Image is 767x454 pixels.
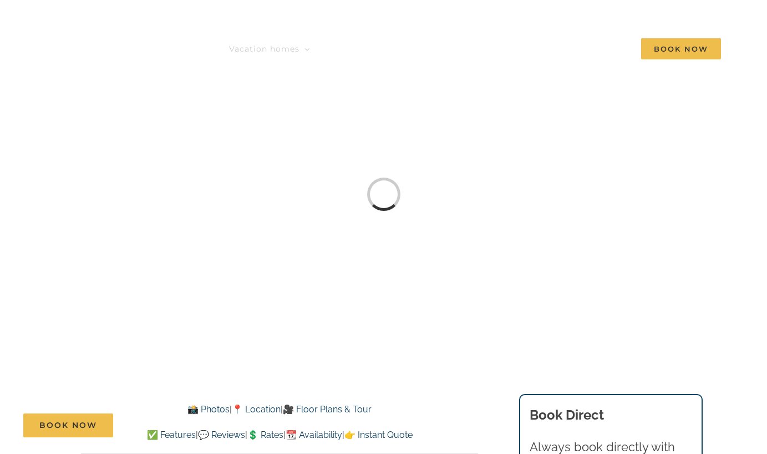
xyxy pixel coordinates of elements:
a: 📍 Location [232,404,281,415]
span: Contact [581,45,616,53]
span: Deals & More [426,45,484,53]
a: 🎥 Floor Plans & Tour [283,404,372,415]
a: Contact [581,38,616,60]
a: Things to do [335,38,401,60]
a: 📆 Availability [286,430,342,440]
p: | | [81,402,478,417]
span: Book Now [39,421,97,430]
a: About [519,38,556,60]
a: 💬 Reviews [198,430,245,440]
a: Vacation homes [229,38,310,60]
a: Deals & More [426,38,494,60]
img: Branson Family Retreats Logo [46,10,234,35]
a: 💲 Rates [247,430,283,440]
nav: Main Menu [229,38,721,60]
span: Vacation homes [229,45,299,53]
span: Book Now [641,38,721,59]
span: Things to do [335,45,390,53]
a: Book Now [23,413,113,437]
a: 👉 Instant Quote [344,430,413,440]
div: Loading... [360,171,407,218]
a: ✅ Features [147,430,196,440]
span: About [519,45,546,53]
b: Book Direct [530,407,604,423]
a: 📸 Photos [187,404,230,415]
